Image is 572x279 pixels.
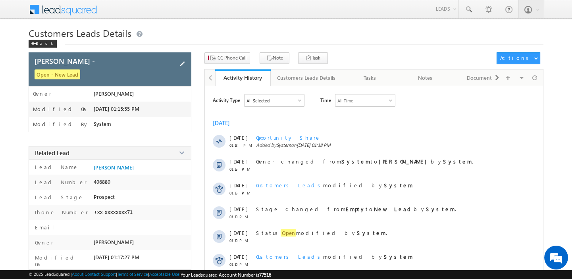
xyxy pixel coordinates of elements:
span: Your Leadsquared Account Number is [181,272,271,278]
span: System [94,121,111,127]
strong: System [384,253,413,260]
a: Terms of Service [117,271,148,277]
span: [DATE] [229,253,247,260]
span: © 2025 LeadSquared | | | | | [29,271,271,278]
button: Actions [497,52,540,64]
div: All Selected [247,98,270,103]
span: [DATE] [229,206,247,212]
label: Modified By [33,121,89,127]
div: Customers Leads Details [277,73,335,83]
a: Acceptable Use [149,271,179,277]
span: 01:15 PM [229,190,253,195]
span: [PERSON_NAME] [94,90,134,97]
span: 01:10 PM [229,262,253,267]
span: Customers Leads [256,182,323,189]
div: [DATE] [213,119,239,127]
a: Contact Support [85,271,116,277]
strong: System [426,206,455,212]
button: Note [260,52,289,64]
div: Activity History [221,74,265,81]
span: 77516 [259,272,271,278]
span: Customers Leads [256,253,323,260]
span: Opportunity Share [256,134,321,141]
label: Lead Number [33,179,87,185]
strong: System [357,229,386,236]
span: 01:10 PM [229,238,253,243]
span: Added by on [256,142,520,148]
span: [DATE] [229,134,247,141]
div: Back [29,40,57,48]
span: Customers Leads Details [29,27,131,39]
span: Activity Type [213,94,240,106]
div: All Time [337,98,353,103]
span: Owner changed from to by . [256,158,473,165]
div: All Selected [245,94,304,106]
span: [DATE] [229,182,247,189]
label: Modified On [33,254,90,267]
span: Time [320,94,331,106]
strong: System [384,182,413,189]
span: 406880 [94,179,110,185]
label: Phone Number [33,209,88,216]
button: Task [298,52,328,64]
strong: New Lead [374,206,414,212]
strong: Empty [346,206,366,212]
span: modified by [256,182,413,189]
a: Tasks [343,69,398,86]
span: [PERSON_NAME] - [35,56,95,66]
a: Customers Leads Details [271,69,343,86]
span: 01:10 PM [229,214,253,219]
label: Lead Name [33,164,79,170]
div: Actions [500,54,532,62]
span: [PERSON_NAME] [94,239,134,245]
a: [PERSON_NAME] [94,164,134,171]
label: Modified On [33,106,88,112]
strong: System [341,158,370,165]
span: [DATE] [229,229,247,236]
span: +xx-xxxxxxxx71 [94,209,133,215]
span: CC Phone Call [218,54,247,62]
span: System [276,142,291,148]
a: Documents [453,69,509,86]
strong: [PERSON_NAME] [379,158,431,165]
div: Documents [460,73,502,83]
label: Owner [33,90,52,97]
label: Lead Stage [33,194,84,200]
a: Activity History [215,69,271,86]
span: [DATE] 01:18 PM [297,142,331,148]
span: [DATE] [229,158,247,165]
button: CC Phone Call [204,52,250,64]
span: Related Lead [35,149,69,157]
span: 01:18 PM [229,143,253,148]
span: Open [281,229,296,237]
span: modified by [256,253,413,260]
strong: System [443,158,472,165]
a: About [72,271,83,277]
label: Email [33,224,60,231]
span: 01:15 PM [229,167,253,171]
span: Status modified by . [256,229,387,237]
span: Stage changed from to by . [256,206,456,212]
div: Notes [404,73,446,83]
a: Notes [398,69,453,86]
div: Tasks [349,73,391,83]
span: Open - New Lead [35,69,80,79]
